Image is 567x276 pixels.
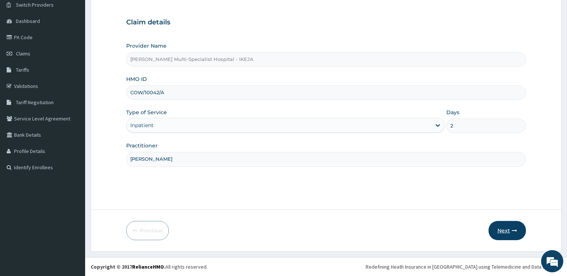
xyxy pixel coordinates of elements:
label: Practitioner [126,142,158,149]
strong: Copyright © 2017 . [91,263,165,270]
textarea: Type your message and hit 'Enter' [4,191,141,217]
div: Inpatient [130,122,154,129]
label: Days [446,109,459,116]
h3: Claim details [126,18,526,27]
div: Redefining Heath Insurance in [GEOGRAPHIC_DATA] using Telemedicine and Data Science! [366,263,561,270]
footer: All rights reserved. [85,257,567,276]
label: Type of Service [126,109,167,116]
span: We're online! [43,88,102,163]
div: Chat with us now [38,41,124,51]
span: Switch Providers [16,1,54,8]
img: d_794563401_company_1708531726252_794563401 [14,37,30,55]
label: Provider Name [126,42,167,50]
input: Enter HMO ID [126,85,526,100]
a: RelianceHMO [132,263,164,270]
button: Previous [126,221,169,240]
span: Dashboard [16,18,40,24]
span: Tariffs [16,67,29,73]
span: Tariff Negotiation [16,99,54,106]
button: Next [489,221,526,240]
span: Claims [16,50,30,57]
div: Minimize live chat window [121,4,139,21]
label: HMO ID [126,75,147,83]
input: Enter Name [126,152,526,166]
